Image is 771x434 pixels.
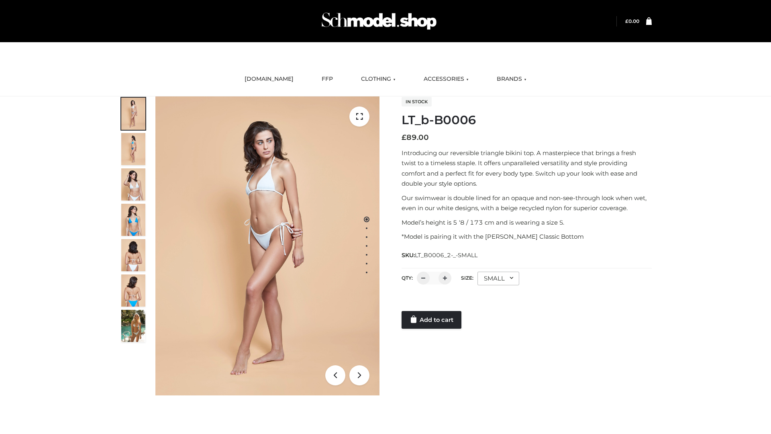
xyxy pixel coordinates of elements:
[625,18,639,24] bdi: 0.00
[121,133,145,165] img: ArielClassicBikiniTop_CloudNine_AzureSky_OW114ECO_2-scaled.jpg
[402,275,413,281] label: QTY:
[461,275,473,281] label: Size:
[418,70,475,88] a: ACCESSORIES
[121,98,145,130] img: ArielClassicBikiniTop_CloudNine_AzureSky_OW114ECO_1-scaled.jpg
[402,133,406,142] span: £
[402,133,429,142] bdi: 89.00
[121,168,145,201] img: ArielClassicBikiniTop_CloudNine_AzureSky_OW114ECO_3-scaled.jpg
[415,252,477,259] span: LT_B0006_2-_-SMALL
[355,70,402,88] a: CLOTHING
[319,5,439,37] img: Schmodel Admin 964
[402,217,652,228] p: Model’s height is 5 ‘8 / 173 cm and is wearing a size S.
[402,148,652,189] p: Introducing our reversible triangle bikini top. A masterpiece that brings a fresh twist to a time...
[316,70,339,88] a: FFP
[491,70,532,88] a: BRANDS
[155,96,379,395] img: ArielClassicBikiniTop_CloudNine_AzureSky_OW114ECO_1
[625,18,628,24] span: £
[121,310,145,342] img: Arieltop_CloudNine_AzureSky2.jpg
[402,97,432,106] span: In stock
[477,272,519,285] div: SMALL
[239,70,300,88] a: [DOMAIN_NAME]
[121,274,145,307] img: ArielClassicBikiniTop_CloudNine_AzureSky_OW114ECO_8-scaled.jpg
[625,18,639,24] a: £0.00
[402,113,652,127] h1: LT_b-B0006
[402,311,461,329] a: Add to cart
[121,239,145,271] img: ArielClassicBikiniTop_CloudNine_AzureSky_OW114ECO_7-scaled.jpg
[402,250,478,260] span: SKU:
[121,204,145,236] img: ArielClassicBikiniTop_CloudNine_AzureSky_OW114ECO_4-scaled.jpg
[402,193,652,213] p: Our swimwear is double lined for an opaque and non-see-through look when wet, even in our white d...
[402,231,652,242] p: *Model is pairing it with the [PERSON_NAME] Classic Bottom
